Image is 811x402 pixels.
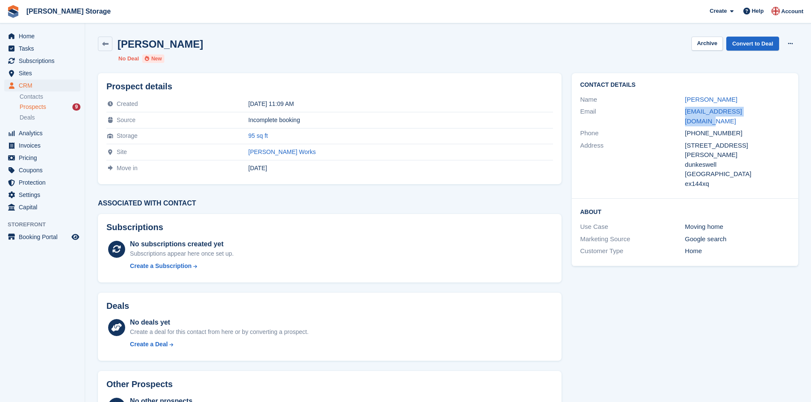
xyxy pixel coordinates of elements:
[4,30,80,42] a: menu
[685,160,790,170] div: dunkeswell
[117,165,138,171] span: Move in
[130,249,234,258] div: Subscriptions appear here once set up.
[248,132,268,139] a: 95 sq ft
[4,127,80,139] a: menu
[19,231,70,243] span: Booking Portal
[130,262,234,271] a: Create a Subscription
[23,4,114,18] a: [PERSON_NAME] Storage
[685,169,790,179] div: [GEOGRAPHIC_DATA]
[8,220,85,229] span: Storefront
[4,55,80,67] a: menu
[4,152,80,164] a: menu
[781,7,803,16] span: Account
[19,177,70,188] span: Protection
[118,54,139,63] li: No Deal
[20,103,80,111] a: Prospects 9
[685,179,790,189] div: ex144xq
[580,128,685,138] div: Phone
[248,100,553,107] div: [DATE] 11:09 AM
[19,140,70,151] span: Invoices
[117,148,127,155] span: Site
[117,38,203,50] h2: [PERSON_NAME]
[685,141,790,160] div: [STREET_ADDRESS][PERSON_NAME]
[580,246,685,256] div: Customer Type
[685,246,790,256] div: Home
[248,117,553,123] div: Incomplete booking
[19,55,70,67] span: Subscriptions
[580,95,685,105] div: Name
[4,177,80,188] a: menu
[20,103,46,111] span: Prospects
[580,222,685,232] div: Use Case
[4,231,80,243] a: menu
[142,54,164,63] li: New
[106,301,129,311] h2: Deals
[117,132,138,139] span: Storage
[4,80,80,91] a: menu
[106,379,173,389] h2: Other Prospects
[4,201,80,213] a: menu
[19,189,70,201] span: Settings
[19,164,70,176] span: Coupons
[117,117,135,123] span: Source
[685,96,737,103] a: [PERSON_NAME]
[130,262,192,271] div: Create a Subscription
[4,164,80,176] a: menu
[580,82,790,88] h2: Contact Details
[20,113,80,122] a: Deals
[70,232,80,242] a: Preview store
[771,7,780,15] img: John Baker
[19,43,70,54] span: Tasks
[19,127,70,139] span: Analytics
[691,37,723,51] button: Archive
[580,207,790,216] h2: About
[752,7,764,15] span: Help
[19,152,70,164] span: Pricing
[130,340,168,349] div: Create a Deal
[106,82,553,91] h2: Prospect details
[106,222,553,232] h2: Subscriptions
[4,189,80,201] a: menu
[117,100,138,107] span: Created
[248,148,315,155] a: [PERSON_NAME] Works
[580,141,685,189] div: Address
[130,340,308,349] a: Create a Deal
[130,239,234,249] div: No subscriptions created yet
[685,234,790,244] div: Google search
[130,317,308,328] div: No deals yet
[19,67,70,79] span: Sites
[248,165,553,171] div: [DATE]
[19,201,70,213] span: Capital
[726,37,779,51] a: Convert to Deal
[580,234,685,244] div: Marketing Source
[19,30,70,42] span: Home
[7,5,20,18] img: stora-icon-8386f47178a22dfd0bd8f6a31ec36ba5ce8667c1dd55bd0f319d3a0aa187defe.svg
[20,114,35,122] span: Deals
[20,93,80,101] a: Contacts
[710,7,727,15] span: Create
[4,67,80,79] a: menu
[72,103,80,111] div: 9
[4,43,80,54] a: menu
[4,140,80,151] a: menu
[98,200,562,207] h3: Associated with contact
[685,128,790,138] div: [PHONE_NUMBER]
[580,107,685,126] div: Email
[130,328,308,336] div: Create a deal for this contact from here or by converting a prospect.
[685,108,742,125] a: [EMAIL_ADDRESS][DOMAIN_NAME]
[685,222,790,232] div: Moving home
[19,80,70,91] span: CRM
